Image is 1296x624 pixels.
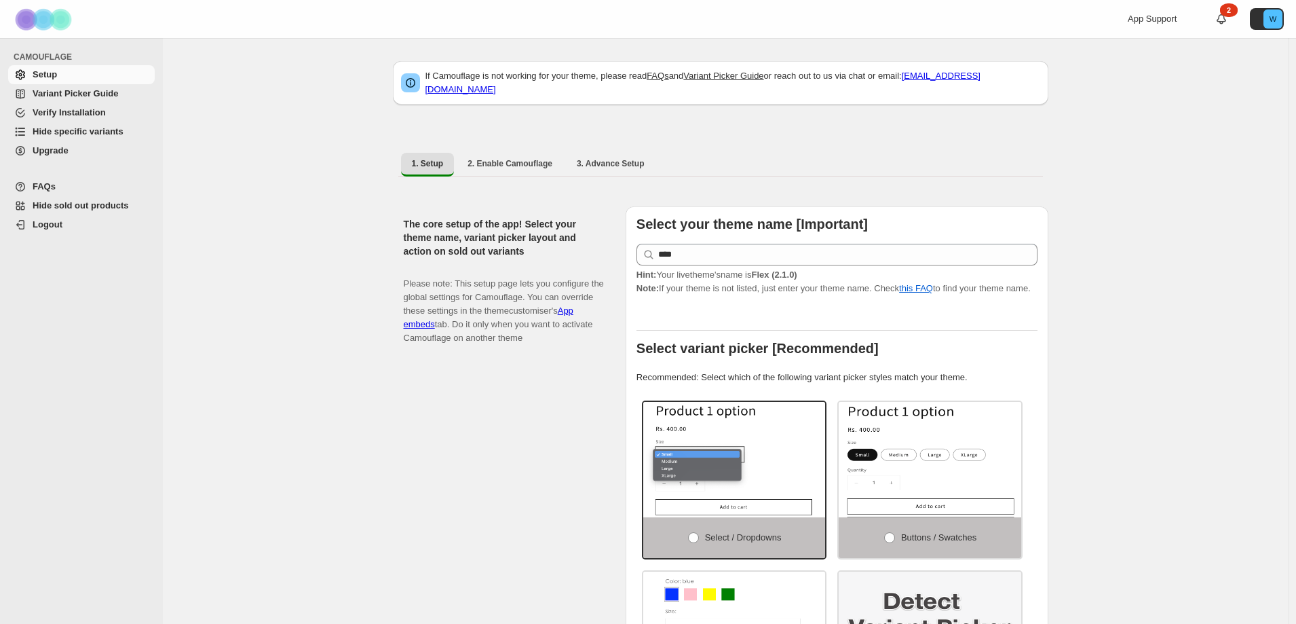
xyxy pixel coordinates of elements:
[8,103,155,122] a: Verify Installation
[636,270,797,280] span: Your live theme's name is
[577,158,645,169] span: 3. Advance Setup
[751,270,797,280] strong: Flex (2.1.0)
[8,196,155,215] a: Hide sold out products
[901,532,976,543] span: Buttons / Swatches
[636,270,657,280] strong: Hint:
[1128,14,1177,24] span: App Support
[643,402,826,517] img: Select / Dropdowns
[33,69,57,79] span: Setup
[425,69,1040,96] p: If Camouflage is not working for your theme, please read and or reach out to us via chat or email:
[468,158,552,169] span: 2. Enable Camouflage
[1250,8,1284,30] button: Avatar with initials W
[8,141,155,160] a: Upgrade
[636,268,1037,295] p: If your theme is not listed, just enter your theme name. Check to find your theme name.
[404,263,604,345] p: Please note: This setup page lets you configure the global settings for Camouflage. You can overr...
[33,200,129,210] span: Hide sold out products
[1270,15,1277,23] text: W
[683,71,763,81] a: Variant Picker Guide
[33,181,56,191] span: FAQs
[636,341,879,356] b: Select variant picker [Recommended]
[636,217,868,232] b: Select your theme name [Important]
[412,158,444,169] span: 1. Setup
[839,402,1021,517] img: Buttons / Swatches
[1215,12,1228,26] a: 2
[33,145,69,155] span: Upgrade
[705,532,782,543] span: Select / Dropdowns
[33,107,106,117] span: Verify Installation
[14,52,156,62] span: CAMOUFLAGE
[8,215,155,234] a: Logout
[8,122,155,141] a: Hide specific variants
[647,71,669,81] a: FAQs
[8,84,155,103] a: Variant Picker Guide
[636,283,659,293] strong: Note:
[899,283,933,293] a: this FAQ
[404,217,604,258] h2: The core setup of the app! Select your theme name, variant picker layout and action on sold out v...
[636,371,1037,384] p: Recommended: Select which of the following variant picker styles match your theme.
[33,126,123,136] span: Hide specific variants
[11,1,79,38] img: Camouflage
[8,65,155,84] a: Setup
[1220,3,1238,17] div: 2
[1263,10,1282,29] span: Avatar with initials W
[33,88,118,98] span: Variant Picker Guide
[33,219,62,230] span: Logout
[8,177,155,196] a: FAQs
